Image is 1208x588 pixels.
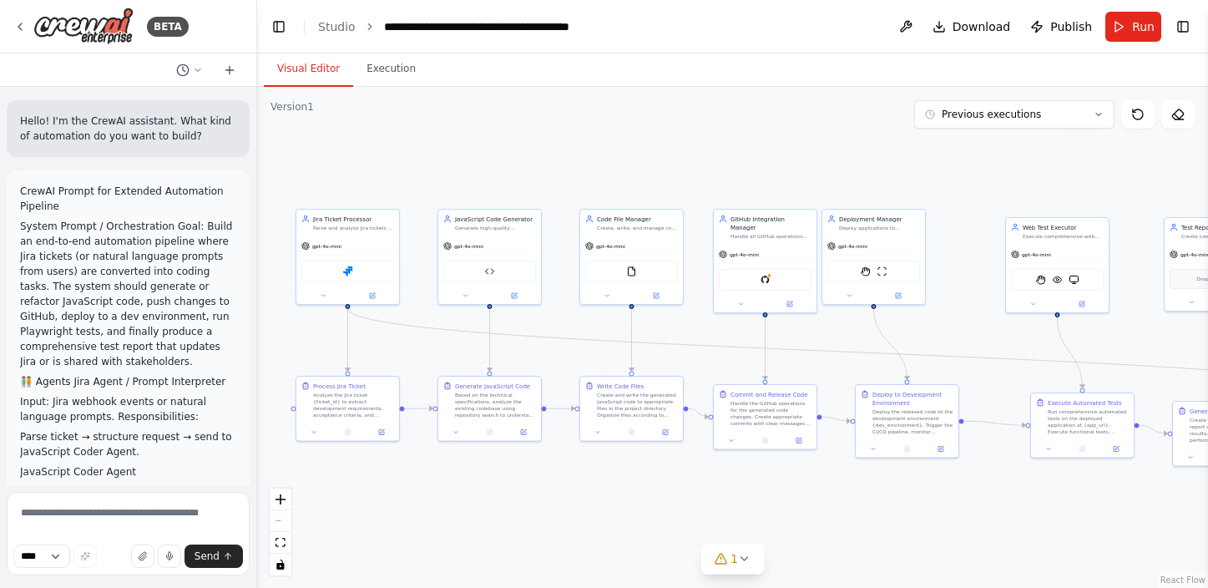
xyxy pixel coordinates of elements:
span: gpt-4o-mini [312,243,341,250]
g: Edge from 126c5eae-75dd-48d7-b445-d16381d2a413 to 39232de9-bca0-4bc6-8256-4c4f190e63bc [405,404,433,413]
button: Open in side panel [927,444,955,454]
img: StagehandTool [861,266,871,276]
span: Publish [1050,18,1092,35]
img: StagehandTool [1036,275,1046,285]
button: No output available [1064,444,1099,454]
div: Execute Automated Tests [1048,398,1122,407]
img: Logo [33,8,134,45]
div: Deployment ManagerDeploy applications to development environments using CI/CD pipelines, monitor ... [821,209,926,305]
button: Run [1105,12,1161,42]
g: Edge from 4ed6acbb-ca9b-44c1-ac1d-e42a067ac187 to 59aef69a-77b0-41cb-a2e5-e74684d40a6a [964,417,1026,429]
g: Edge from 39232de9-bca0-4bc6-8256-4c4f190e63bc to 19e1eeac-e7dd-4aa0-9e45-d4d93159f0c4 [547,404,575,413]
button: zoom in [270,489,291,510]
div: Generate JavaScript CodeBased on the technical specifications, analyze the existing codebase usin... [437,376,542,442]
button: Visual Editor [264,52,353,87]
g: Edge from faa3791b-2404-431d-a018-9b3d345a7bd9 to 126c5eae-75dd-48d7-b445-d16381d2a413 [344,309,352,372]
div: Process Jira TicketAnalyze the Jira ticket {ticket_id} to extract development requirements, accep... [296,376,400,442]
button: No output available [747,436,782,446]
span: gpt-4o-mini [596,243,625,250]
a: Studio [318,20,356,33]
p: Hello! I'm the CrewAI assistant. What kind of automation do you want to build? [20,114,236,144]
img: BrowserbaseLoadTool [1069,275,1079,285]
div: Process Jira Ticket [313,382,366,390]
img: FileReadTool [627,266,637,276]
span: gpt-4o-mini [838,243,867,250]
p: System Prompt / Orchestration Goal: Build an end-to-end automation pipeline where Jira tickets (o... [20,219,236,369]
button: Send [184,545,243,568]
button: Open in side panel [766,299,814,309]
div: Create, write, and manage code files in the project directory, ensuring proper file structure and... [597,225,678,231]
button: Open in side panel [633,291,680,301]
g: Edge from 7464de15-310e-45ed-8335-63219752b090 to 59aef69a-77b0-41cb-a2e5-e74684d40a6a [1054,317,1087,388]
img: Jira [343,266,353,276]
a: React Flow attribution [1160,575,1205,585]
button: Hide left sidebar [267,15,291,38]
button: Open in side panel [349,291,397,301]
button: Open in side panel [1059,299,1106,309]
button: fit view [270,532,291,554]
div: Web Test Executor [1023,223,1104,231]
button: Open in side panel [367,428,396,438]
div: Deploy to Development EnvironmentDeploy the released code to the development environment {dev_env... [855,384,959,459]
img: ScrapeWebsiteTool [877,266,887,276]
p: Input: Jira webhook events or natural language prompts. Responsibilities: [20,394,236,424]
img: GitHub Repository Reader [485,266,495,276]
span: Download [953,18,1011,35]
img: GitHub [761,275,771,285]
button: Improve this prompt [73,545,97,568]
div: Execute Automated TestsRun comprehensive automated tests on the deployed application at {app_url}... [1030,393,1135,459]
button: 1 [700,544,765,575]
div: JavaScript Code Generator [455,215,536,223]
g: Edge from 59aef69a-77b0-41cb-a2e5-e74684d40a6a to 47749daf-e816-431e-8843-8039dd220274 [1140,421,1168,438]
g: Edge from f5762a97-4ddf-4cbe-9a27-26bc93c8803b to 2386b37f-b39b-42f5-8256-6b9b99e271ef [761,309,770,380]
div: Web Test ExecutorExecute comprehensive web application tests including functional, regression, an... [1005,217,1109,313]
div: Run comprehensive automated tests on the deployed application at {app_url}. Execute functional te... [1048,408,1129,435]
div: Analyze the Jira ticket {ticket_id} to extract development requirements, acceptance criteria, and... [313,392,394,418]
button: Click to speak your automation idea [158,545,181,568]
button: Switch to previous chat [169,60,210,80]
g: Edge from 02fa51ee-eae6-4ddf-8e2e-01fffa6ad427 to 4ed6acbb-ca9b-44c1-ac1d-e42a067ac187 [870,309,912,380]
div: Parse and analyze Jira tickets to extract development requirements, converting them into structur... [313,225,394,231]
div: Write Code FilesCreate and write the generated JavaScript code to appropriate files in the projec... [579,376,684,442]
button: toggle interactivity [270,554,291,575]
div: Code File ManagerCreate, write, and manage code files in the project directory, ensuring proper f... [579,209,684,305]
div: BETA [147,17,189,37]
button: Show right sidebar [1171,15,1195,38]
div: Deploy applications to development environments using CI/CD pipelines, monitor deployment status,... [839,225,920,231]
nav: breadcrumb [318,18,569,35]
button: Publish [1024,12,1099,42]
button: Start a new chat [216,60,243,80]
div: React Flow controls [270,489,291,575]
span: Run [1132,18,1155,35]
span: Send [195,550,220,563]
div: Deploy to Development Environment [872,390,953,407]
button: No output available [889,444,924,454]
button: Open in side panel [1102,444,1130,454]
g: Edge from 19e1eeac-e7dd-4aa0-9e45-d4d93159f0c4 to 2386b37f-b39b-42f5-8256-6b9b99e271ef [689,404,709,421]
div: Generate JavaScript Code [455,382,530,390]
button: Download [926,12,1018,42]
button: Upload files [131,545,154,568]
p: JavaScript Coder Agent [20,464,236,479]
div: Jira Ticket ProcessorParse and analyze Jira tickets to extract development requirements, converti... [296,209,400,305]
span: 1 [730,550,738,567]
button: Open in side panel [509,428,538,438]
p: Parse ticket → structure request → send to JavaScript Coder Agent. [20,429,236,459]
div: Code File Manager [597,215,678,223]
div: Jira Ticket Processor [313,215,394,223]
button: Execution [353,52,429,87]
p: Input: Structured coding task. Responsibilities: [20,484,236,514]
button: No output available [614,428,649,438]
button: Open in side panel [651,428,680,438]
div: Deployment Manager [839,215,920,223]
div: Execute comprehensive web application tests including functional, regression, and smoke tests usi... [1023,233,1104,240]
p: 🧑‍🤝‍🧑 Agents Jira Agent / Prompt Interpreter [20,374,236,389]
div: Based on the technical specifications, analyze the existing codebase using repository search to u... [455,392,536,418]
span: gpt-4o-mini [1022,251,1051,258]
div: Write Code Files [597,382,644,390]
span: gpt-4o-mini [730,251,759,258]
div: Version 1 [270,100,314,114]
div: Commit and Release Code [730,390,808,398]
div: Commit and Release CodeHandle the GitHub operations for the generated code changes. Create approp... [713,384,817,450]
g: Edge from 9cfb79f5-d901-4857-ab36-8309020916f5 to 19e1eeac-e7dd-4aa0-9e45-d4d93159f0c4 [628,309,636,372]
